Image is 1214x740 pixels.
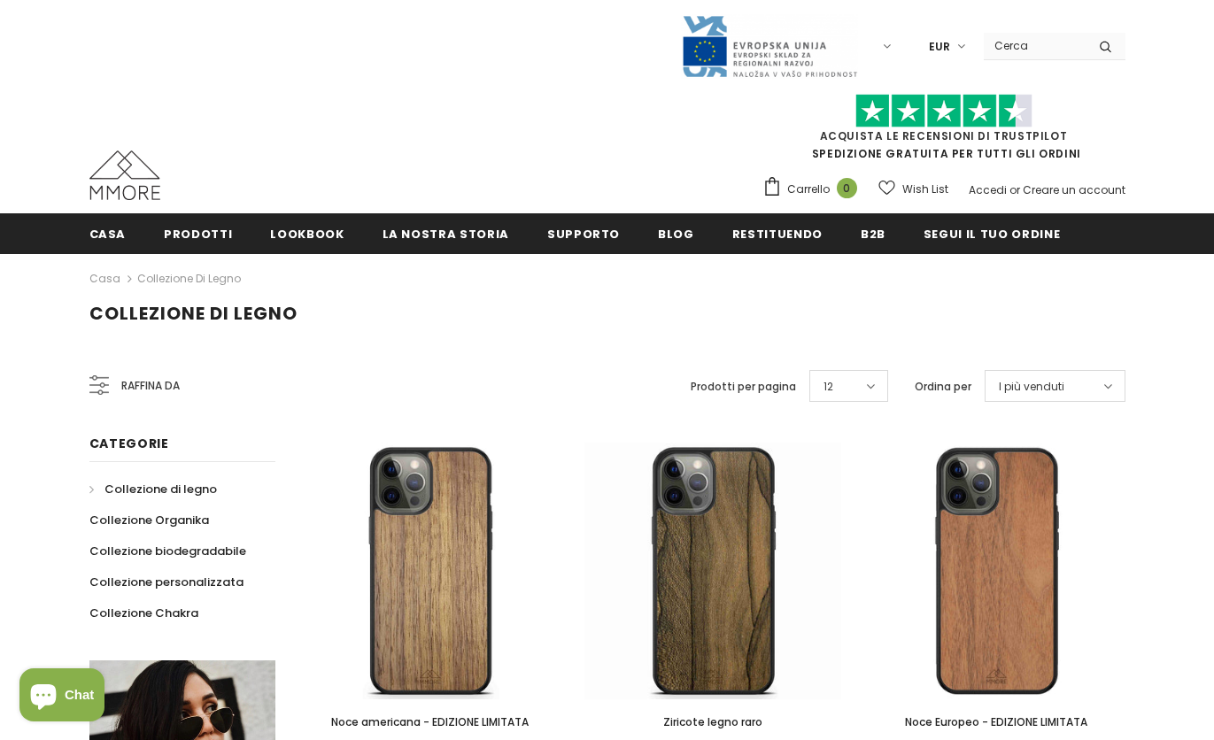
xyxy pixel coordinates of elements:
a: Creare un account [1023,182,1125,197]
span: Collezione Organika [89,512,209,528]
span: Noce Europeo - EDIZIONE LIMITATA [905,714,1087,729]
a: Noce Europeo - EDIZIONE LIMITATA [868,713,1125,732]
a: Noce americana - EDIZIONE LIMITATA [302,713,559,732]
span: Ziricote legno raro [663,714,762,729]
a: Blog [658,213,694,253]
a: Collezione di legno [137,271,241,286]
a: Javni Razpis [681,38,858,53]
a: Accedi [969,182,1007,197]
span: or [1009,182,1020,197]
a: Restituendo [732,213,823,253]
label: Ordina per [915,378,971,396]
span: Collezione di legno [89,301,298,326]
span: Collezione Chakra [89,605,198,621]
a: Segui il tuo ordine [924,213,1060,253]
a: Prodotti [164,213,232,253]
span: I più venduti [999,378,1064,396]
span: 12 [824,378,833,396]
img: Fidati di Pilot Stars [855,94,1032,128]
span: 0 [837,178,857,198]
span: Lookbook [270,226,344,243]
span: Categorie [89,435,169,452]
span: B2B [861,226,885,243]
a: Collezione di legno [89,474,217,505]
span: EUR [929,38,950,56]
span: Segui il tuo ordine [924,226,1060,243]
a: Casa [89,213,127,253]
span: supporto [547,226,620,243]
span: Casa [89,226,127,243]
a: La nostra storia [383,213,509,253]
span: SPEDIZIONE GRATUITA PER TUTTI GLI ORDINI [762,102,1125,161]
a: Wish List [878,173,948,204]
span: Wish List [902,181,948,198]
a: B2B [861,213,885,253]
span: Restituendo [732,226,823,243]
img: Casi MMORE [89,150,160,200]
a: Ziricote legno raro [584,713,841,732]
a: supporto [547,213,620,253]
span: Raffina da [121,376,180,396]
a: Collezione biodegradabile [89,536,246,567]
a: Collezione personalizzata [89,567,244,597]
span: Carrello [787,181,830,198]
label: Prodotti per pagina [691,378,796,396]
span: Blog [658,226,694,243]
span: La nostra storia [383,226,509,243]
a: Acquista le recensioni di TrustPilot [820,128,1068,143]
span: Collezione biodegradabile [89,543,246,559]
a: Carrello 0 [762,176,866,203]
input: Search Site [984,33,1086,58]
a: Lookbook [270,213,344,253]
inbox-online-store-chat: Shopify online store chat [14,668,110,726]
span: Prodotti [164,226,232,243]
a: Collezione Organika [89,505,209,536]
span: Collezione di legno [104,481,217,497]
a: Casa [89,268,120,289]
a: Collezione Chakra [89,597,198,628]
span: Collezione personalizzata [89,574,244,590]
span: Noce americana - EDIZIONE LIMITATA [331,714,529,729]
img: Javni Razpis [681,14,858,79]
